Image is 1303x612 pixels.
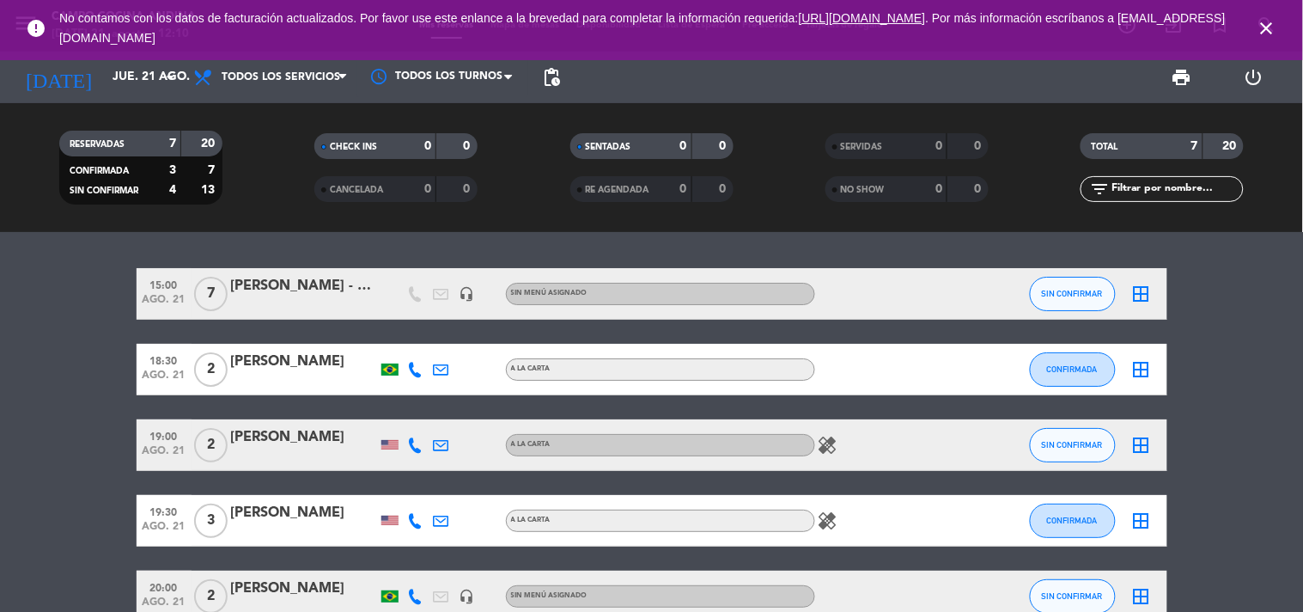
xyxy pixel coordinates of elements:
[70,140,125,149] span: RESERVADAS
[460,286,475,302] i: headset_mic
[1047,364,1098,374] span: CONFIRMADA
[143,521,186,541] span: ago. 21
[231,351,377,373] div: [PERSON_NAME]
[169,184,176,196] strong: 4
[1218,52,1290,103] div: LOG OUT
[1042,440,1103,450] span: SIN CONFIRMAR
[194,352,228,387] span: 2
[935,140,942,152] strong: 0
[208,164,218,176] strong: 7
[143,350,186,370] span: 18:30
[1047,516,1098,525] span: CONFIRMADA
[143,294,186,314] span: ago. 21
[1030,277,1116,311] button: SIN CONFIRMAR
[1091,143,1117,151] span: TOTAL
[1030,352,1116,387] button: CONFIRMADA
[841,186,885,194] span: NO SHOW
[680,140,687,152] strong: 0
[460,589,475,604] i: headset_mic
[160,67,180,88] i: arrow_drop_down
[201,184,218,196] strong: 13
[1089,179,1110,199] i: filter_list
[841,143,883,151] span: SERVIDAS
[1172,67,1192,88] span: print
[1042,591,1103,601] span: SIN CONFIRMAR
[511,441,551,448] span: A la carta
[231,578,377,600] div: [PERSON_NAME]
[169,164,176,176] strong: 3
[201,138,218,150] strong: 20
[1244,67,1264,88] i: power_settings_new
[818,435,838,456] i: healing
[194,504,228,538] span: 3
[935,183,942,195] strong: 0
[541,67,562,88] span: pending_actions
[143,370,186,389] span: ago. 21
[26,18,46,39] i: error
[1257,18,1277,39] i: close
[1131,359,1152,380] i: border_all
[143,425,186,445] span: 19:00
[464,140,474,152] strong: 0
[511,592,588,599] span: Sin menú asignado
[143,577,186,597] span: 20:00
[59,11,1226,45] a: . Por más información escríbanos a [EMAIL_ADDRESS][DOMAIN_NAME]
[974,183,984,195] strong: 0
[231,275,377,297] div: [PERSON_NAME] - Colaborador
[511,365,551,372] span: A la carta
[1030,428,1116,462] button: SIN CONFIRMAR
[143,274,186,294] span: 15:00
[70,187,138,195] span: SIN CONFIRMAR
[330,143,377,151] span: CHECK INS
[330,186,383,194] span: CANCELADA
[169,138,176,150] strong: 7
[194,277,228,311] span: 7
[143,445,186,465] span: ago. 21
[719,140,729,152] strong: 0
[1131,284,1152,304] i: border_all
[719,183,729,195] strong: 0
[974,140,984,152] strong: 0
[586,143,631,151] span: SENTADAS
[680,183,687,195] strong: 0
[194,428,228,462] span: 2
[818,511,838,531] i: healing
[222,71,340,83] span: Todos los servicios
[586,186,649,194] span: RE AGENDADA
[1131,435,1152,456] i: border_all
[59,11,1226,45] span: No contamos con los datos de facturación actualizados. Por favor use este enlance a la brevedad p...
[511,517,551,523] span: A la carta
[464,183,474,195] strong: 0
[143,501,186,521] span: 19:30
[1110,180,1243,199] input: Filtrar por nombre...
[231,502,377,524] div: [PERSON_NAME]
[1131,586,1152,607] i: border_all
[1191,140,1198,152] strong: 7
[70,167,129,175] span: CONFIRMADA
[1223,140,1240,152] strong: 20
[13,58,104,96] i: [DATE]
[1030,504,1116,538] button: CONFIRMADA
[424,183,431,195] strong: 0
[424,140,431,152] strong: 0
[1131,511,1152,531] i: border_all
[799,11,926,25] a: [URL][DOMAIN_NAME]
[511,290,588,297] span: Sin menú asignado
[1042,289,1103,298] span: SIN CONFIRMAR
[231,426,377,449] div: [PERSON_NAME]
